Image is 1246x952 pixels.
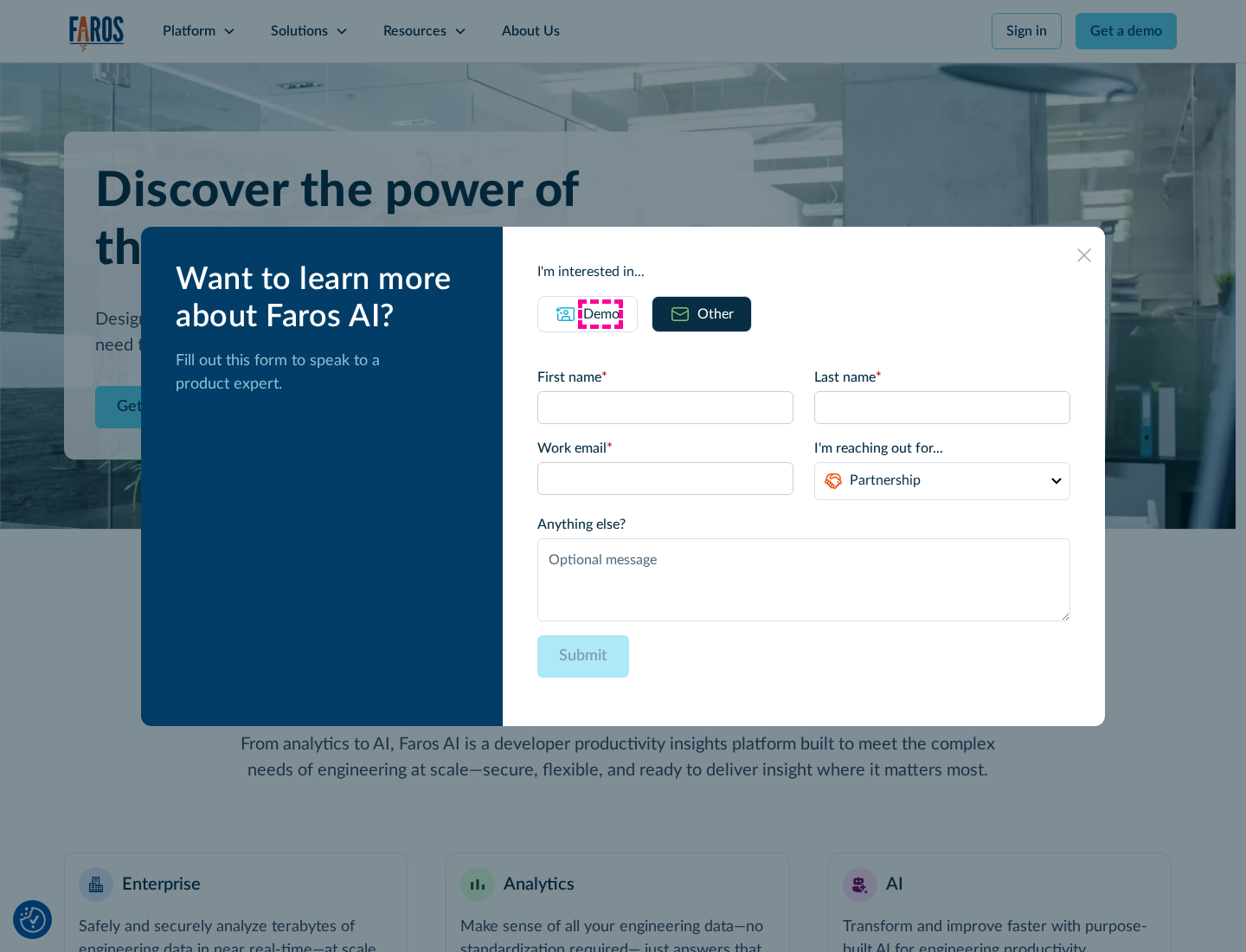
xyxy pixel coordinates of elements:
[176,350,475,396] p: Fill out this form to speak to a product expert.
[697,304,734,325] div: Other
[814,438,1070,459] label: I'm reaching out for...
[537,261,1070,282] div: I'm interested in...
[537,635,629,678] input: Submit
[814,367,1070,388] label: Last name
[537,367,1070,691] form: Email Form
[583,304,620,325] div: Demo
[176,261,475,336] div: Want to learn more about Faros AI?
[537,367,793,388] label: First name
[537,438,793,459] label: Work email
[537,514,1070,535] label: Anything else?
